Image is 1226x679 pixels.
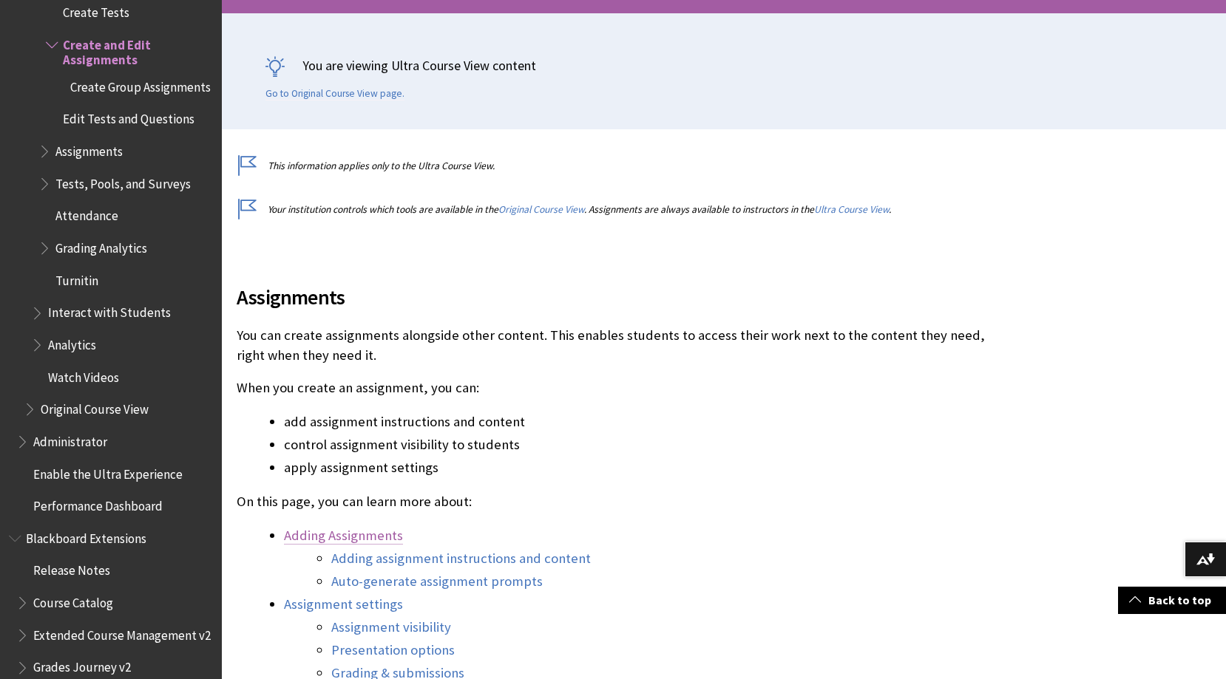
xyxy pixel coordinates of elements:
p: When you create an assignment, you can: [237,378,992,397]
span: Blackboard Extensions [26,526,146,546]
a: Adding Assignments [284,527,403,545]
span: Create and Edit Assignments [63,33,211,67]
span: Assignments [55,139,123,159]
a: Back to top [1118,587,1226,614]
span: Analytics [48,332,96,352]
span: Attendance [55,204,118,224]
a: Go to Original Course View page. [265,87,404,100]
span: Edit Tests and Questions [63,107,194,127]
li: apply assignment settings [284,457,992,478]
span: Turnitin [55,268,98,288]
a: Assignment visibility [331,618,451,636]
span: Extended Course Management v2 [33,623,211,643]
a: Adding assignment instructions and content [331,550,591,567]
span: Enable the Ultra Experience [33,462,183,482]
span: Grading Analytics [55,236,147,256]
li: control assignment visibility to students [284,434,992,455]
span: Performance Dashboard [33,494,163,513]
span: Release Notes [33,559,110,579]
p: You can create assignments alongside other content. This enables students to access their work ne... [237,326,992,364]
p: You are viewing Ultra Course View content [265,56,1182,75]
span: Course Catalog [33,590,113,610]
a: Ultra Course View [814,203,889,216]
a: Auto-generate assignment prompts [331,573,543,590]
span: Administrator [33,429,107,449]
span: Create Group Assignments [70,75,211,95]
li: add assignment instructions and content [284,412,992,432]
span: Interact with Students [48,301,171,321]
a: Presentation options [331,641,455,659]
p: On this page, you can learn more about: [237,492,992,511]
p: This information applies only to the Ultra Course View. [237,159,992,173]
span: Watch Videos [48,365,119,385]
p: Your institution controls which tools are available in the . Assignments are always available to ... [237,202,992,216]
span: Original Course View [41,397,149,417]
span: Grades Journey v2 [33,655,131,675]
a: Assignment settings [284,596,403,613]
span: Assignments [237,282,992,313]
a: Original Course View [498,203,584,216]
span: Tests, Pools, and Surveys [55,171,191,191]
